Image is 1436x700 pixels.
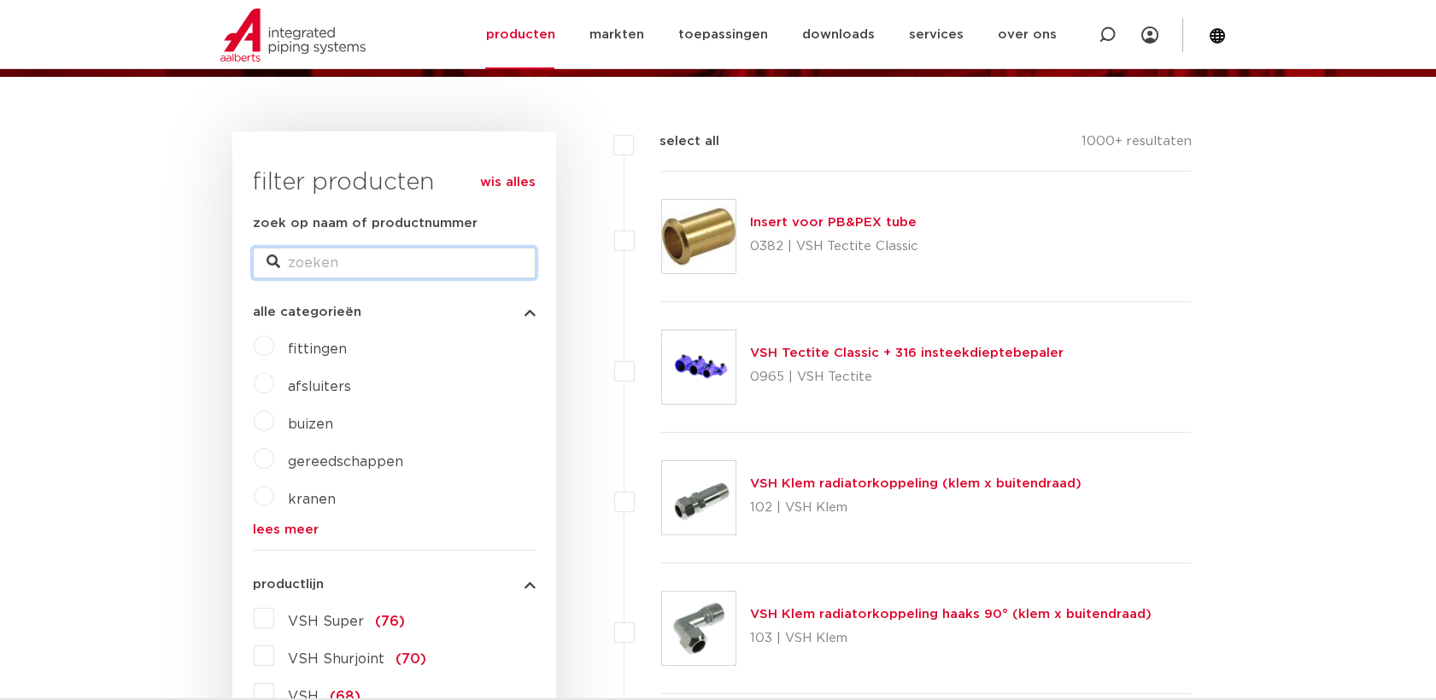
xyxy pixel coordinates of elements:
a: VSH Klem radiatorkoppeling haaks 90° (klem x buitendraad) [750,608,1152,621]
img: Thumbnail for VSH Klem radiatorkoppeling (klem x buitendraad) [662,461,736,534]
p: 0382 | VSH Tectite Classic [750,233,918,260]
p: 1000+ resultaten [1081,131,1191,158]
h3: filter producten [253,166,536,200]
input: zoeken [253,248,536,278]
button: productlijn [253,578,536,591]
p: 102 | VSH Klem [750,494,1081,522]
a: Insert voor PB&PEX tube [750,216,917,229]
a: fittingen [288,342,347,356]
span: (70) [396,652,426,666]
a: lees meer [253,523,536,536]
a: wis alles [480,172,536,193]
a: kranen [288,493,336,506]
img: Thumbnail for Insert voor PB&PEX tube [662,200,736,273]
img: Thumbnail for VSH Klem radiatorkoppeling haaks 90° (klem x buitendraad) [662,592,736,665]
p: 103 | VSH Klem [750,625,1152,652]
span: VSH Shurjoint [288,652,384,666]
a: VSH Tectite Classic + 316 insteekdieptebepaler [750,347,1064,359]
a: gereedschappen [288,455,403,469]
label: select all [634,131,719,152]
span: VSH Super [288,615,364,628]
span: (76) [375,615,405,628]
label: zoek op naam of productnummer [253,213,478,234]
span: alle categorieën [253,306,361,318]
a: VSH Klem radiatorkoppeling (klem x buitendraad) [750,477,1081,490]
a: afsluiters [288,380,351,394]
span: productlijn [253,578,324,591]
p: 0965 | VSH Tectite [750,364,1064,391]
button: alle categorieën [253,306,536,318]
a: buizen [288,417,333,431]
img: Thumbnail for VSH Tectite Classic + 316 insteekdieptebepaler [662,330,736,404]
